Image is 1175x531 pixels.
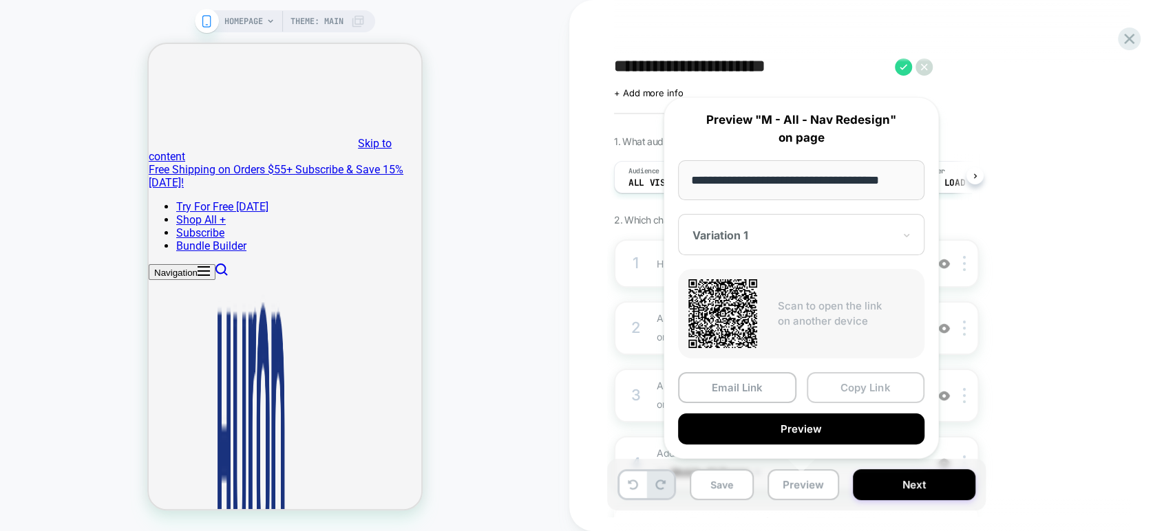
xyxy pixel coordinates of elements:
[768,469,839,500] button: Preview
[629,250,643,277] div: 1
[614,87,683,98] span: + Add more info
[629,314,643,342] div: 2
[963,455,966,470] img: close
[614,136,829,147] span: 1. What audience and where will the experience run?
[807,372,925,403] button: Copy Link
[290,10,343,32] span: Theme: MAIN
[678,413,924,444] button: Preview
[778,299,914,329] p: Scan to open the link on another device
[614,214,794,226] span: 2. Which changes the experience contains?
[678,372,796,403] button: Email Link
[629,382,643,409] div: 3
[628,178,691,188] span: All Visitors
[963,321,966,336] img: close
[963,256,966,271] img: close
[628,166,659,176] span: Audience
[853,469,975,500] button: Next
[678,111,924,147] p: Preview "M - All - Nav Redesign" on page
[629,450,643,477] div: 4
[963,388,966,403] img: close
[224,10,263,32] span: HOMEPAGE
[690,469,754,500] button: Save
